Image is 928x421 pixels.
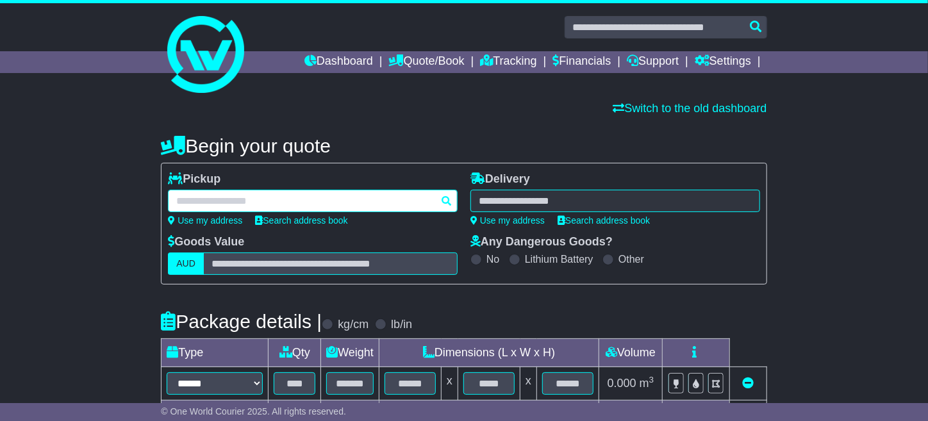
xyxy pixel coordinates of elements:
[168,235,244,249] label: Goods Value
[599,339,663,367] td: Volume
[649,375,654,384] sup: 3
[640,377,654,390] span: m
[338,318,369,332] label: kg/cm
[552,51,611,73] a: Financials
[168,190,458,212] typeahead: Please provide city
[470,215,545,226] a: Use my address
[480,51,536,73] a: Tracking
[613,102,767,115] a: Switch to the old dashboard
[627,51,679,73] a: Support
[520,367,537,400] td: x
[162,339,269,367] td: Type
[525,253,593,265] label: Lithium Battery
[486,253,499,265] label: No
[391,318,412,332] label: lb/in
[269,339,321,367] td: Qty
[695,51,751,73] a: Settings
[168,215,242,226] a: Use my address
[168,252,204,275] label: AUD
[168,172,220,186] label: Pickup
[470,235,613,249] label: Any Dangerous Goods?
[618,253,644,265] label: Other
[558,215,650,226] a: Search address book
[321,339,379,367] td: Weight
[255,215,347,226] a: Search address book
[161,135,766,156] h4: Begin your quote
[389,51,465,73] a: Quote/Book
[742,377,754,390] a: Remove this item
[470,172,530,186] label: Delivery
[379,339,599,367] td: Dimensions (L x W x H)
[304,51,373,73] a: Dashboard
[161,406,346,417] span: © One World Courier 2025. All rights reserved.
[608,377,636,390] span: 0.000
[442,367,458,400] td: x
[161,311,322,332] h4: Package details |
